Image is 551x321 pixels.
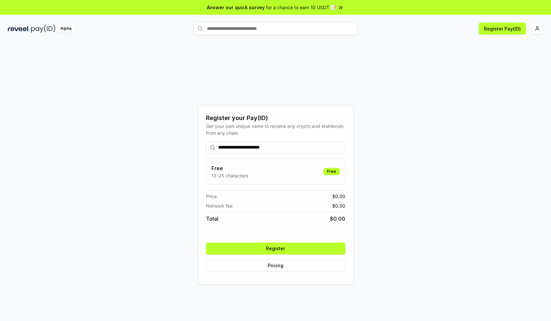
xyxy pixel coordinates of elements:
span: $ 0.00 [332,202,345,209]
span: Answer our quick survey [207,4,265,11]
span: $ 0.00 [332,193,345,200]
span: Total [206,215,218,223]
div: Get your own unique name to receive any crypto and stablecoin, from any chain [206,123,345,136]
button: Register Pay(ID) [479,23,526,34]
span: for a chance to earn 10 USDT 📝 [266,4,336,11]
span: $ 0.00 [330,215,345,223]
div: Alpha [57,25,75,33]
span: Network fee [206,202,233,209]
span: Price [206,193,217,200]
img: reveel_dark [8,25,30,33]
button: Pricing [206,260,345,271]
h3: Free [212,164,248,172]
p: 13-25 characters [212,172,248,179]
button: Register [206,243,345,254]
div: Register your Pay(ID) [206,113,345,123]
div: Free [323,168,340,175]
img: pay_id [31,25,55,33]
